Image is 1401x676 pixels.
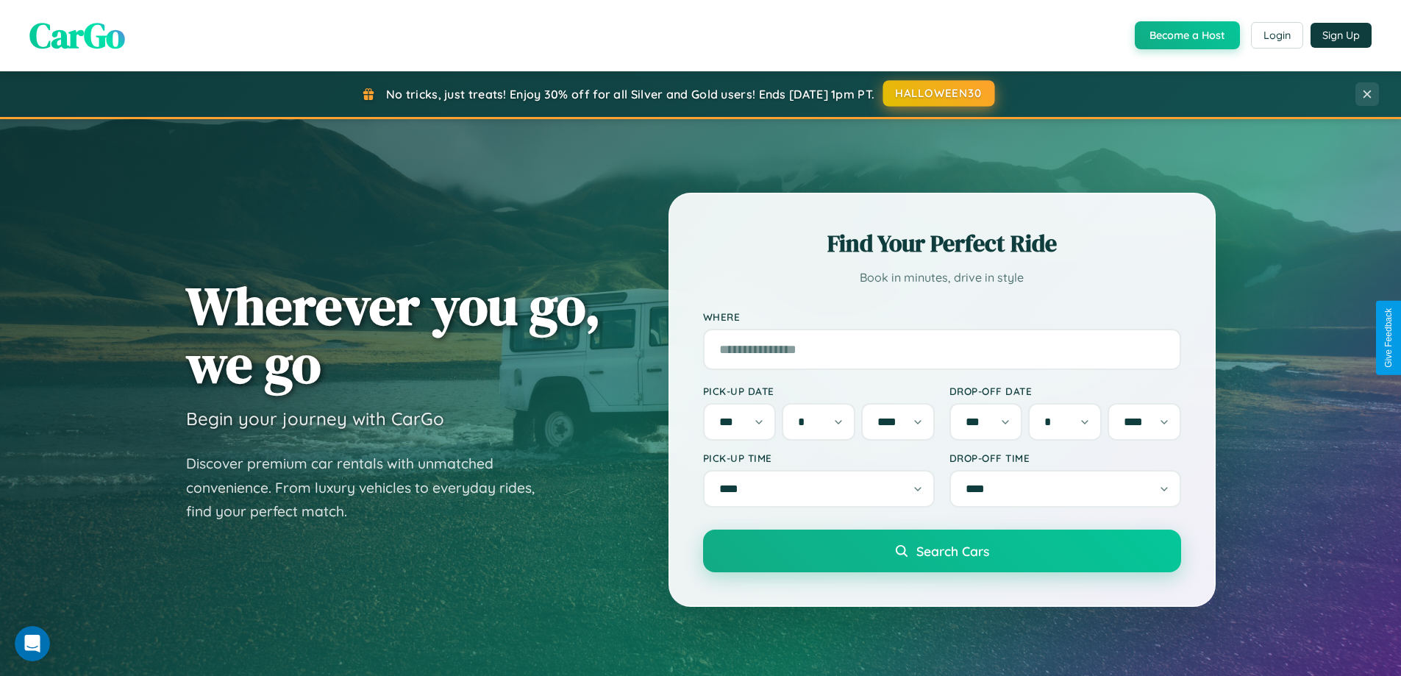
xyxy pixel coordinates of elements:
[29,11,125,60] span: CarGo
[703,267,1181,288] p: Book in minutes, drive in style
[1311,23,1372,48] button: Sign Up
[186,277,601,393] h1: Wherever you go, we go
[703,227,1181,260] h2: Find Your Perfect Ride
[883,80,995,107] button: HALLOWEEN30
[949,385,1181,397] label: Drop-off Date
[186,452,554,524] p: Discover premium car rentals with unmatched convenience. From luxury vehicles to everyday rides, ...
[916,543,989,559] span: Search Cars
[186,408,444,430] h3: Begin your journey with CarGo
[1135,21,1240,49] button: Become a Host
[703,310,1181,323] label: Where
[15,626,50,661] iframe: Intercom live chat
[1383,308,1394,368] div: Give Feedback
[386,87,874,102] span: No tricks, just treats! Enjoy 30% off for all Silver and Gold users! Ends [DATE] 1pm PT.
[949,452,1181,464] label: Drop-off Time
[703,530,1181,572] button: Search Cars
[703,385,935,397] label: Pick-up Date
[703,452,935,464] label: Pick-up Time
[1251,22,1303,49] button: Login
